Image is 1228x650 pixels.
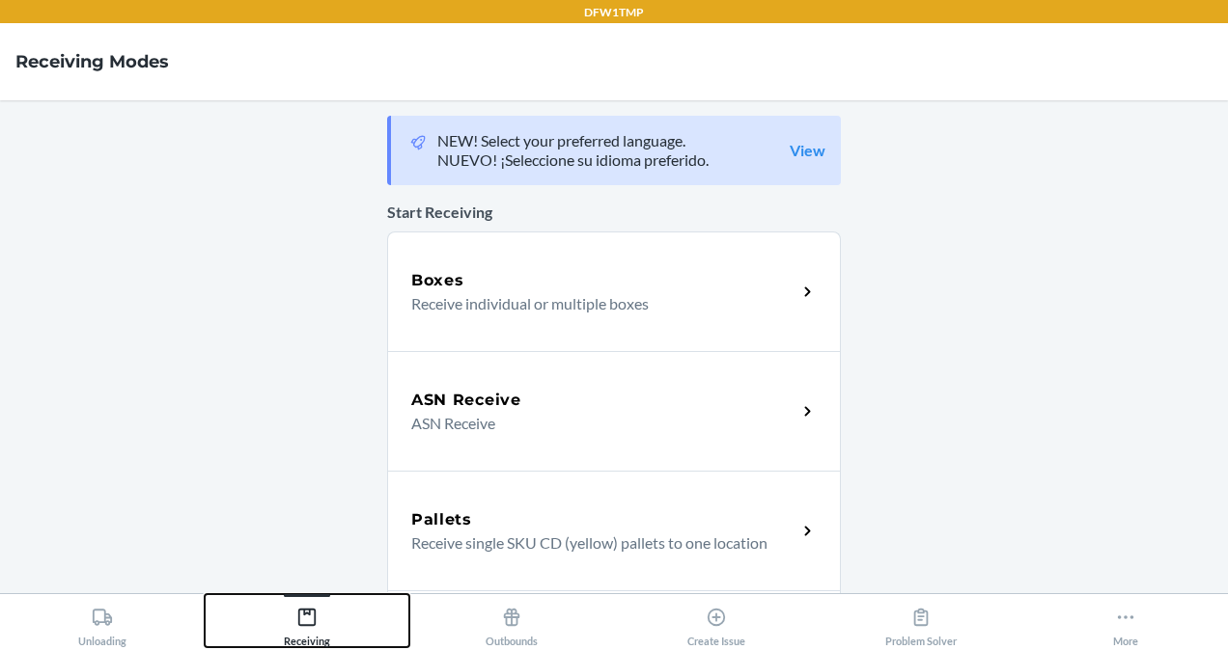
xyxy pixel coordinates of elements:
[411,412,781,435] p: ASN Receive
[614,594,819,647] button: Create Issue
[411,508,472,531] h5: Pallets
[411,269,464,292] h5: Boxes
[387,471,841,590] a: PalletsReceive single SKU CD (yellow) pallets to one location
[284,599,330,647] div: Receiving
[584,4,644,21] p: DFW1TMP
[1023,594,1228,647] button: More
[78,599,126,647] div: Unloading
[387,201,841,224] p: Start Receiving
[205,594,409,647] button: Receiving
[1113,599,1138,647] div: More
[687,599,745,647] div: Create Issue
[819,594,1023,647] button: Problem Solver
[387,231,841,351] a: BoxesReceive individual or multiple boxes
[15,49,169,74] h4: Receiving Modes
[409,594,614,647] button: Outbounds
[486,599,538,647] div: Outbounds
[790,141,825,160] a: View
[437,131,709,150] p: NEW! Select your preferred language.
[387,351,841,471] a: ASN ReceiveASN Receive
[411,292,781,315] p: Receive individual or multiple boxes
[411,389,521,412] h5: ASN Receive
[437,150,709,170] p: NUEVO! ¡Seleccione su idioma preferido.
[411,531,781,555] p: Receive single SKU CD (yellow) pallets to one location
[885,599,957,647] div: Problem Solver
